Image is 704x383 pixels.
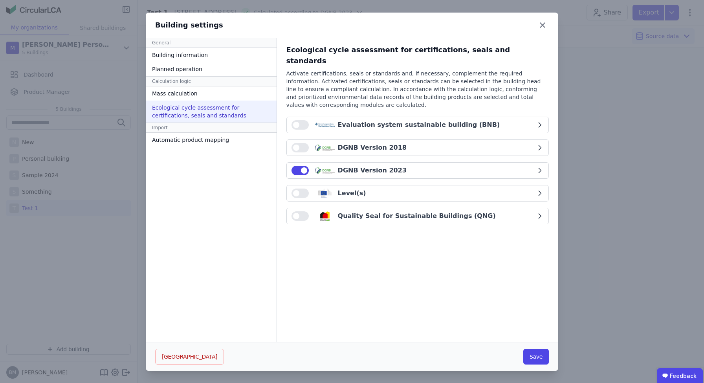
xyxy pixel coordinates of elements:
div: Planned operation [146,62,277,76]
div: Building settings [155,20,223,31]
div: Quality Seal for Sustainable Buildings (QNG) [338,211,496,221]
button: DGNB Version 2023 [287,163,548,178]
img: bnb_logo-CNxcAojW.svg [315,120,335,130]
div: DGNB Version 2023 [338,166,407,175]
div: Activate certifications, seals or standards and, if necessary, complement the required informatio... [286,70,549,117]
button: DGNB Version 2018 [287,140,548,156]
div: Mass calculation [146,86,277,101]
img: dgnb_logo-x_03lAI3.svg [315,166,335,175]
div: Level(s) [338,189,366,198]
div: Automatic product mapping [146,133,277,147]
button: Level(s) [287,185,548,201]
div: Import [146,123,277,133]
img: levels_logo-Bv5juQb_.svg [315,189,335,198]
div: Ecological cycle assessment for certifications, seals and standards [286,44,549,66]
div: Calculation logic [146,76,277,86]
button: [GEOGRAPHIC_DATA] [155,349,224,365]
button: Save [523,349,549,365]
img: qng_logo-BKTGsvz4.svg [315,211,335,221]
div: DGNB Version 2018 [338,143,407,152]
img: dgnb_logo-x_03lAI3.svg [315,143,335,152]
button: Evaluation system sustainable building (BNB) [287,117,548,133]
div: Ecological cycle assessment for certifications, seals and standards [146,101,277,123]
div: General [146,38,277,48]
button: Quality Seal for Sustainable Buildings (QNG) [287,208,548,224]
div: Building information [146,48,277,62]
div: Evaluation system sustainable building (BNB) [338,120,500,130]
